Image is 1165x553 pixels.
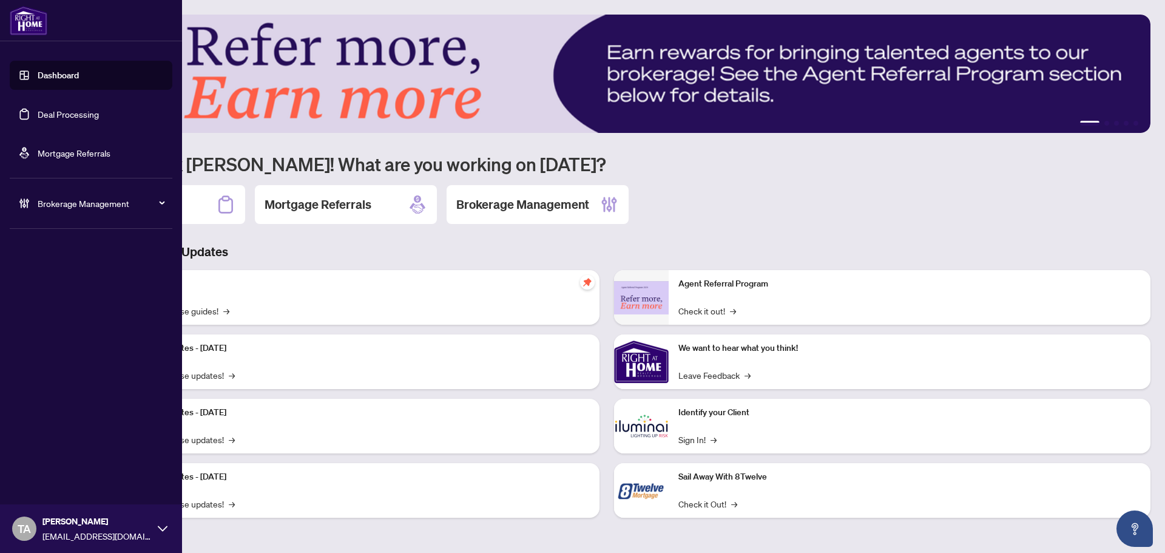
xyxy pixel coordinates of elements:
span: Brokerage Management [38,197,164,210]
p: We want to hear what you think! [678,342,1141,355]
button: 4 [1124,121,1129,126]
img: Identify your Client [614,399,669,453]
span: TA [18,520,31,537]
p: Sail Away With 8Twelve [678,470,1141,484]
button: 2 [1104,121,1109,126]
span: → [229,497,235,511]
h1: Welcome back [PERSON_NAME]! What are you working on [DATE]? [63,152,1150,175]
h3: Brokerage & Industry Updates [63,243,1150,260]
span: → [229,433,235,446]
img: Slide 0 [63,15,1150,133]
a: Check it Out!→ [678,497,737,511]
span: [PERSON_NAME] [42,515,152,528]
span: → [223,304,229,317]
a: Leave Feedback→ [678,368,751,382]
img: Sail Away With 8Twelve [614,463,669,518]
span: → [730,304,736,317]
img: Agent Referral Program [614,281,669,314]
button: 1 [1080,121,1099,126]
span: [EMAIL_ADDRESS][DOMAIN_NAME] [42,529,152,543]
img: logo [10,6,47,35]
p: Platform Updates - [DATE] [127,406,590,419]
p: Self-Help [127,277,590,291]
span: → [731,497,737,511]
button: 3 [1114,121,1119,126]
span: → [745,368,751,382]
button: 5 [1133,121,1138,126]
h2: Mortgage Referrals [265,196,371,213]
span: → [229,368,235,382]
h2: Brokerage Management [456,196,589,213]
p: Agent Referral Program [678,277,1141,291]
span: pushpin [580,275,595,290]
p: Identify your Client [678,406,1141,419]
a: Mortgage Referrals [38,148,110,158]
button: Open asap [1116,511,1153,547]
p: Platform Updates - [DATE] [127,470,590,484]
a: Sign In!→ [678,433,717,446]
img: We want to hear what you think! [614,334,669,389]
span: → [711,433,717,446]
a: Check it out!→ [678,304,736,317]
a: Deal Processing [38,109,99,120]
p: Platform Updates - [DATE] [127,342,590,355]
a: Dashboard [38,70,79,81]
